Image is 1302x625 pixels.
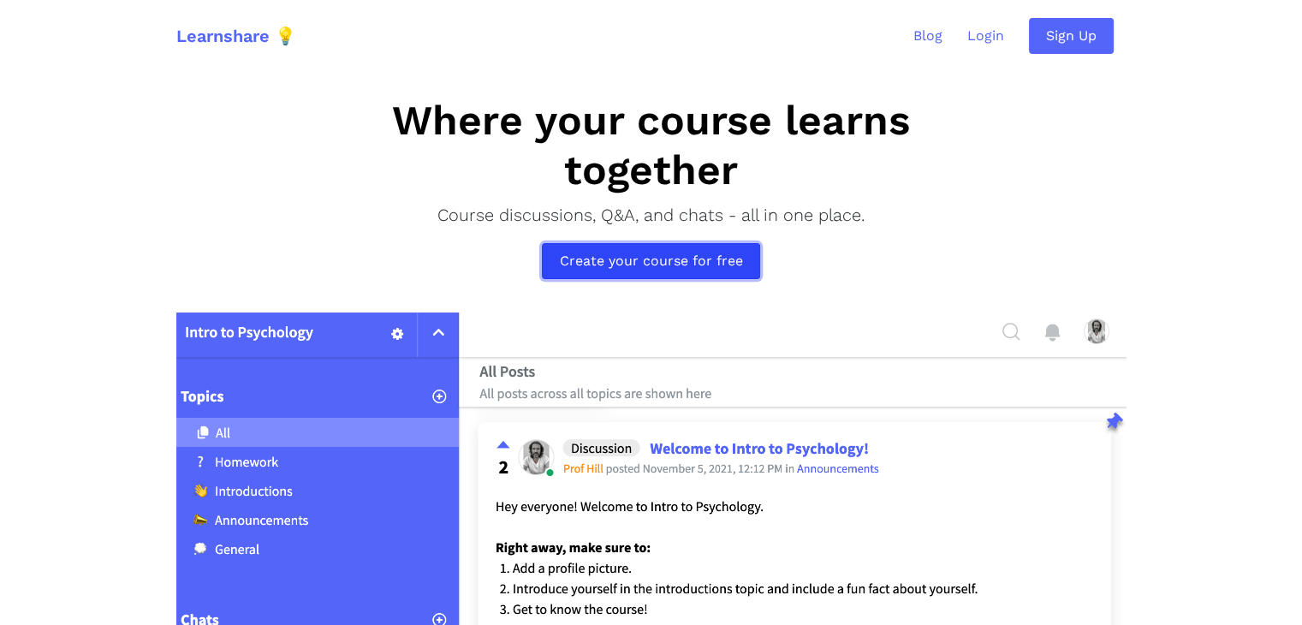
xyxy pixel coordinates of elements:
a: Blog [901,14,955,57]
a: Sign Up [1029,18,1114,54]
a: Create your course for free [542,243,759,279]
a: Login [955,14,1017,57]
h1: Where your course learns together [339,96,964,194]
a: Learnshare 💡 [176,13,296,59]
p: Course discussions, Q&A, and chats - all in one place. [339,201,964,229]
